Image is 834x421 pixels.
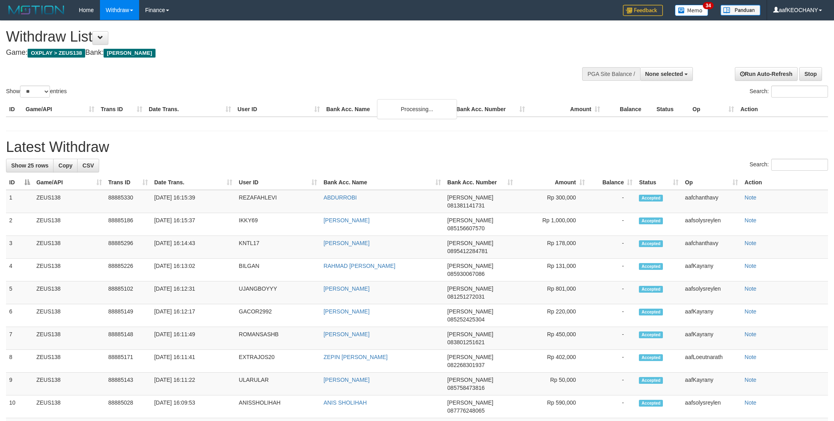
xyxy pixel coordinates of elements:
[6,86,67,98] label: Show entries
[235,259,320,281] td: BILGAN
[639,240,663,247] span: Accepted
[22,102,98,117] th: Game/API
[6,236,33,259] td: 3
[6,102,22,117] th: ID
[151,281,236,304] td: [DATE] 16:12:31
[682,350,741,373] td: aafLoeutnarath
[6,139,828,155] h1: Latest Withdraw
[737,102,828,117] th: Action
[151,373,236,395] td: [DATE] 16:11:22
[516,281,588,304] td: Rp 801,000
[6,175,33,190] th: ID: activate to sort column descending
[447,217,493,223] span: [PERSON_NAME]
[151,350,236,373] td: [DATE] 16:11:41
[623,5,663,16] img: Feedback.jpg
[323,399,367,406] a: ANIS SHOLIHAH
[447,271,485,277] span: Copy 085930067086 to clipboard
[104,49,155,58] span: [PERSON_NAME]
[689,102,737,117] th: Op
[20,86,50,98] select: Showentries
[377,99,457,119] div: Processing...
[447,339,485,345] span: Copy 083801251621 to clipboard
[235,395,320,418] td: ANISSHOLIHAH
[447,362,485,368] span: Copy 082268301937 to clipboard
[653,102,689,117] th: Status
[98,102,146,117] th: Trans ID
[33,327,105,350] td: ZEUS138
[588,259,636,281] td: -
[682,373,741,395] td: aafKayrany
[234,102,323,117] th: User ID
[453,102,528,117] th: Bank Acc. Number
[6,4,67,16] img: MOTION_logo.png
[6,259,33,281] td: 4
[320,175,444,190] th: Bank Acc. Name: activate to sort column ascending
[235,213,320,236] td: IKKY69
[235,281,320,304] td: UJANGBOYYY
[33,259,105,281] td: ZEUS138
[744,308,756,315] a: Note
[741,175,828,190] th: Action
[639,377,663,384] span: Accepted
[323,331,369,337] a: [PERSON_NAME]
[33,304,105,327] td: ZEUS138
[516,395,588,418] td: Rp 590,000
[588,175,636,190] th: Balance: activate to sort column ascending
[444,175,516,190] th: Bank Acc. Number: activate to sort column ascending
[6,49,548,57] h4: Game: Bank:
[588,281,636,304] td: -
[105,213,151,236] td: 88885186
[235,175,320,190] th: User ID: activate to sort column ascending
[6,350,33,373] td: 8
[235,304,320,327] td: GACOR2992
[235,373,320,395] td: ULARULAR
[151,190,236,213] td: [DATE] 16:15:39
[639,195,663,202] span: Accepted
[58,162,72,169] span: Copy
[447,308,493,315] span: [PERSON_NAME]
[447,194,493,201] span: [PERSON_NAME]
[447,316,485,323] span: Copy 085252425304 to clipboard
[771,86,828,98] input: Search:
[447,407,485,414] span: Copy 087776248065 to clipboard
[588,213,636,236] td: -
[639,286,663,293] span: Accepted
[105,395,151,418] td: 88885028
[588,395,636,418] td: -
[323,285,369,292] a: [PERSON_NAME]
[33,281,105,304] td: ZEUS138
[744,285,756,292] a: Note
[639,263,663,270] span: Accepted
[744,377,756,383] a: Note
[588,190,636,213] td: -
[447,293,485,300] span: Copy 081251272031 to clipboard
[33,175,105,190] th: Game/API: activate to sort column ascending
[639,309,663,315] span: Accepted
[323,194,357,201] a: ABDURROBI
[682,213,741,236] td: aafsolysreylen
[53,159,78,172] a: Copy
[105,281,151,304] td: 88885102
[6,327,33,350] td: 7
[588,327,636,350] td: -
[516,236,588,259] td: Rp 178,000
[744,263,756,269] a: Note
[235,190,320,213] td: REZAFAHLEVI
[33,395,105,418] td: ZEUS138
[771,159,828,171] input: Search:
[6,190,33,213] td: 1
[151,327,236,350] td: [DATE] 16:11:49
[105,327,151,350] td: 88885148
[151,236,236,259] td: [DATE] 16:14:43
[582,67,640,81] div: PGA Site Balance /
[33,213,105,236] td: ZEUS138
[744,194,756,201] a: Note
[516,350,588,373] td: Rp 402,000
[105,304,151,327] td: 88885149
[105,175,151,190] th: Trans ID: activate to sort column ascending
[516,190,588,213] td: Rp 300,000
[682,281,741,304] td: aafsolysreylen
[33,373,105,395] td: ZEUS138
[447,385,485,391] span: Copy 085758473816 to clipboard
[323,377,369,383] a: [PERSON_NAME]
